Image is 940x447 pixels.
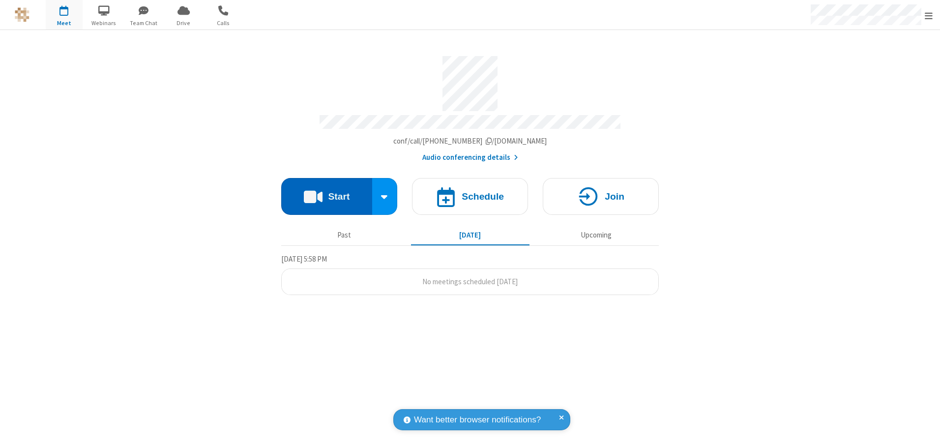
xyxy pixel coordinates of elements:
section: Today's Meetings [281,253,659,296]
button: Audio conferencing details [422,152,518,163]
span: [DATE] 5:58 PM [281,254,327,264]
span: Team Chat [125,19,162,28]
img: QA Selenium DO NOT DELETE OR CHANGE [15,7,29,22]
button: Join [543,178,659,215]
button: Copy my meeting room linkCopy my meeting room link [393,136,547,147]
h4: Start [328,192,350,201]
span: Meet [46,19,83,28]
button: [DATE] [411,226,529,244]
span: Want better browser notifications? [414,414,541,426]
button: Upcoming [537,226,655,244]
h4: Join [605,192,624,201]
section: Account details [281,49,659,163]
div: Start conference options [372,178,398,215]
h4: Schedule [462,192,504,201]
span: No meetings scheduled [DATE] [422,277,518,286]
button: Start [281,178,372,215]
span: Copy my meeting room link [393,136,547,146]
span: Drive [165,19,202,28]
button: Past [285,226,404,244]
span: Calls [205,19,242,28]
button: Schedule [412,178,528,215]
span: Webinars [86,19,122,28]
